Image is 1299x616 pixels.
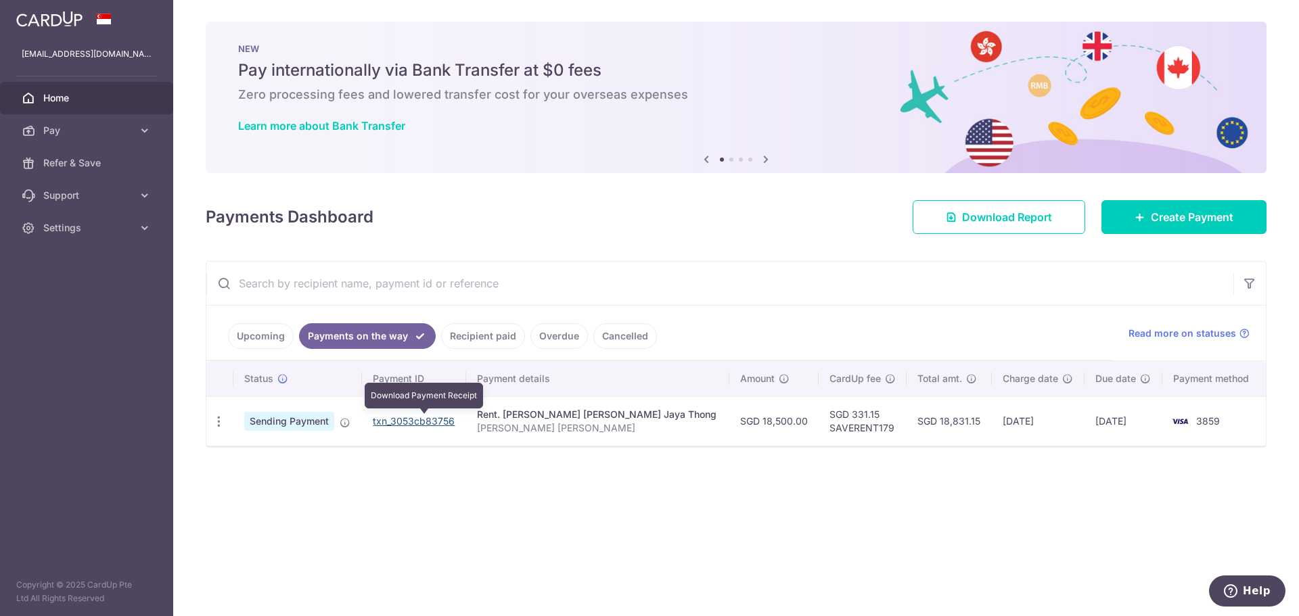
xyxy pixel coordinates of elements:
a: Learn more about Bank Transfer [238,119,405,133]
td: [DATE] [1085,396,1162,446]
span: Home [43,91,133,105]
td: SGD 18,831.15 [907,396,992,446]
td: SGD 331.15 SAVERENT179 [819,396,907,446]
h6: Zero processing fees and lowered transfer cost for your overseas expenses [238,87,1234,103]
span: Due date [1095,372,1136,385]
img: CardUp [16,11,83,27]
th: Payment method [1162,361,1266,396]
span: 3859 [1196,415,1220,427]
img: Bank transfer banner [206,22,1267,173]
a: Overdue [530,323,588,349]
p: NEW [238,43,1234,54]
span: CardUp fee [829,372,881,385]
h5: Pay internationally via Bank Transfer at $0 fees [238,60,1234,81]
span: Sending Payment [244,412,334,431]
span: Support [43,189,133,202]
span: Refer & Save [43,156,133,170]
div: Download Payment Receipt [365,383,483,408]
a: Cancelled [593,323,657,349]
a: Payments on the way [299,323,436,349]
a: txn_3053cb83756 [373,415,455,427]
span: Create Payment [1151,209,1233,225]
span: Pay [43,124,133,137]
a: Read more on statuses [1129,327,1250,340]
span: Charge date [1003,372,1058,385]
a: Upcoming [228,323,294,349]
td: SGD 18,500.00 [729,396,819,446]
input: Search by recipient name, payment id or reference [206,262,1233,305]
p: [EMAIL_ADDRESS][DOMAIN_NAME] [22,47,152,61]
span: Amount [740,372,775,385]
span: Read more on statuses [1129,327,1236,340]
a: Download Report [913,200,1085,234]
td: [DATE] [992,396,1085,446]
h4: Payments Dashboard [206,205,373,229]
p: [PERSON_NAME] [PERSON_NAME] [477,421,719,435]
span: Download Report [962,209,1052,225]
div: Rent. [PERSON_NAME] [PERSON_NAME] Jaya Thong [477,408,719,421]
iframe: Opens a widget where you can find more information [1209,575,1285,609]
span: Settings [43,221,133,235]
th: Payment ID [362,361,466,396]
th: Payment details [466,361,729,396]
span: Total amt. [917,372,962,385]
a: Create Payment [1101,200,1267,234]
a: Recipient paid [441,323,525,349]
span: Status [244,372,273,385]
img: Bank Card [1166,413,1193,429]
